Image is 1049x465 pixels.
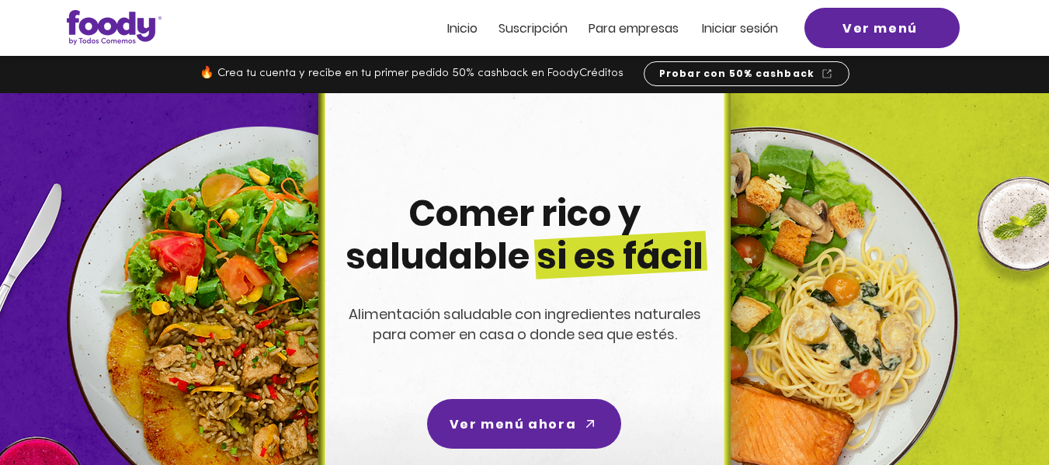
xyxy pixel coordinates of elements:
[589,22,679,35] a: Para empresas
[447,19,478,37] span: Inicio
[603,19,679,37] span: ra empresas
[589,19,603,37] span: Pa
[346,189,703,281] span: Comer rico y saludable si es fácil
[804,8,960,48] a: Ver menú
[67,10,162,45] img: Logo_Foody V2.0.0 (3).png
[702,19,778,37] span: Iniciar sesión
[427,399,621,449] a: Ver menú ahora
[702,22,778,35] a: Iniciar sesión
[498,19,568,37] span: Suscripción
[659,67,815,81] span: Probar con 50% cashback
[450,415,576,434] span: Ver menú ahora
[842,19,918,38] span: Ver menú
[349,304,701,344] span: Alimentación saludable con ingredientes naturales para comer en casa o donde sea que estés.
[959,375,1033,449] iframe: Messagebird Livechat Widget
[644,61,849,86] a: Probar con 50% cashback
[447,22,478,35] a: Inicio
[498,22,568,35] a: Suscripción
[200,68,623,79] span: 🔥 Crea tu cuenta y recibe en tu primer pedido 50% cashback en FoodyCréditos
